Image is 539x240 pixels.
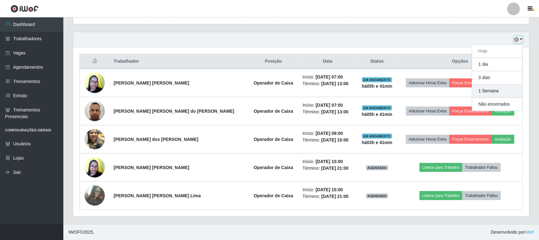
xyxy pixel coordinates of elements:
img: CoreUI Logo [10,5,39,13]
strong: Operador de Caixa [254,137,293,142]
li: Término: [302,137,352,143]
button: Avaliação [492,135,514,144]
span: EM ANDAMENTO [362,134,392,139]
strong: [PERSON_NAME] dos [PERSON_NAME] [114,137,199,142]
span: Desenvolvido por [491,229,534,236]
img: 1725135374051.jpeg [85,182,105,210]
img: 1701473418754.jpeg [85,98,105,124]
time: [DATE] 15:00 [316,187,343,192]
button: 1 Semana [472,85,522,98]
time: [DATE] 21:00 [321,166,349,171]
button: Forçar Encerramento [449,135,492,144]
li: Início: [302,158,352,165]
button: 1 dia [472,58,522,71]
span: AGENDADO [366,193,388,199]
a: iWof [525,230,534,235]
strong: [PERSON_NAME] [PERSON_NAME] [114,165,189,170]
strong: há 05 h e 41 min [362,84,393,89]
button: 3 dias [472,71,522,85]
strong: Operador de Caixa [254,109,293,114]
th: Opções [398,54,523,69]
strong: há 05 h e 41 min [362,112,393,117]
button: Liberar para Trabalho [420,163,462,172]
time: [DATE] 07:00 [316,74,343,79]
time: [DATE] 13:00 [321,109,349,114]
button: Avaliação [492,107,514,116]
th: Data [299,54,356,69]
strong: Operador de Caixa [254,193,293,198]
time: [DATE] 15:00 [316,159,343,164]
span: © 2025 . [68,229,94,236]
time: [DATE] 13:00 [321,81,349,86]
span: AGENDADO [366,165,388,170]
button: Forçar Encerramento [449,107,492,116]
th: Status [357,54,398,69]
li: Início: [302,74,352,80]
button: Trabalhador Faltou [462,163,501,172]
img: 1632390182177.jpeg [85,69,105,96]
li: Término: [302,80,352,87]
button: Não encerrados [472,98,522,111]
button: Liberar para Trabalho [420,191,462,200]
button: Adicionar Horas Extra [406,107,449,116]
li: Término: [302,165,352,172]
li: Início: [302,186,352,193]
span: EM ANDAMENTO [362,77,392,82]
time: [DATE] 15:00 [321,137,349,142]
button: Trabalhador Faltou [462,191,501,200]
button: Adicionar Horas Extra [406,135,449,144]
strong: [PERSON_NAME] [PERSON_NAME] do [PERSON_NAME] [114,109,234,114]
time: [DATE] 21:00 [321,194,349,199]
span: IWOF [68,230,80,235]
strong: [PERSON_NAME] [PERSON_NAME] Lima [114,193,201,198]
li: Término: [302,109,352,115]
strong: Operador de Caixa [254,165,293,170]
span: EM ANDAMENTO [362,105,392,111]
img: 1745102593554.jpeg [85,126,105,153]
button: Forçar Encerramento [449,79,492,87]
strong: há 03 h e 41 min [362,140,393,145]
th: Posição [248,54,299,69]
strong: [PERSON_NAME] [PERSON_NAME] [114,80,189,85]
img: 1632390182177.jpeg [85,154,105,181]
strong: Operador de Caixa [254,80,293,85]
li: Início: [302,130,352,137]
th: Trabalhador [110,54,248,69]
button: Hoje [472,45,522,58]
li: Término: [302,193,352,200]
time: [DATE] 09:00 [316,131,343,136]
button: Adicionar Horas Extra [406,79,449,87]
time: [DATE] 07:00 [316,103,343,108]
li: Início: [302,102,352,109]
